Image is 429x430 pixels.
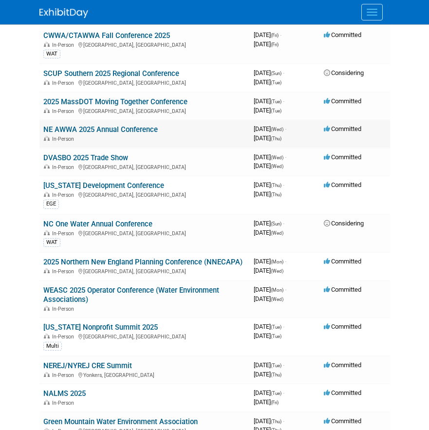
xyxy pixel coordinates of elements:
[271,136,281,141] span: (Thu)
[43,97,187,106] a: 2025 MassDOT Moving Together Conference
[43,31,170,40] a: CWWA/CTAWWA Fall Conference 2025
[271,363,281,368] span: (Tue)
[44,334,50,338] img: In-Person Event
[254,153,286,161] span: [DATE]
[271,297,283,302] span: (Wed)
[254,258,286,265] span: [DATE]
[43,323,158,332] a: [US_STATE] Nonprofit Summit 2025
[43,190,246,198] div: [GEOGRAPHIC_DATA], [GEOGRAPHIC_DATA]
[52,230,77,237] span: In-Person
[324,389,361,396] span: Committed
[52,192,77,198] span: In-Person
[254,371,281,378] span: [DATE]
[254,323,284,330] span: [DATE]
[43,258,242,266] a: 2025 Northern New England Planning Conference (NNECAPA)
[254,181,284,188] span: [DATE]
[52,136,77,142] span: In-Person
[324,31,361,38] span: Committed
[43,181,164,190] a: [US_STATE] Development Conference
[44,230,50,235] img: In-Person Event
[271,155,283,160] span: (Wed)
[271,400,279,405] span: (Fri)
[44,164,50,169] img: In-Person Event
[43,389,86,398] a: NALMS 2025
[52,80,77,86] span: In-Person
[43,332,246,340] div: [GEOGRAPHIC_DATA], [GEOGRAPHIC_DATA]
[44,80,50,85] img: In-Person Event
[254,417,284,425] span: [DATE]
[271,334,281,339] span: (Tue)
[280,31,281,38] span: -
[271,391,281,396] span: (Tue)
[43,229,246,237] div: [GEOGRAPHIC_DATA], [GEOGRAPHIC_DATA]
[254,134,281,142] span: [DATE]
[271,80,281,85] span: (Tue)
[271,164,283,169] span: (Wed)
[44,400,50,405] img: In-Person Event
[254,40,279,48] span: [DATE]
[324,97,361,105] span: Committed
[52,334,77,340] span: In-Person
[283,69,284,76] span: -
[52,268,77,275] span: In-Person
[271,42,279,47] span: (Fri)
[254,31,281,38] span: [DATE]
[271,221,281,226] span: (Sun)
[254,398,279,406] span: [DATE]
[43,69,179,78] a: SCUP Southern 2025 Regional Conference
[254,162,283,169] span: [DATE]
[44,108,50,113] img: In-Person Event
[324,417,361,425] span: Committed
[44,42,50,47] img: In-Person Event
[283,417,284,425] span: -
[43,342,62,351] div: Multi
[43,200,59,208] div: EGE
[271,183,281,188] span: (Thu)
[39,8,88,18] img: ExhibitDay
[43,220,152,228] a: NC One Water Annual Conference
[324,125,361,132] span: Committed
[283,389,284,396] span: -
[43,153,128,162] a: DVASBO 2025 Trade Show
[44,268,50,273] img: In-Person Event
[324,286,361,293] span: Committed
[254,97,284,105] span: [DATE]
[271,268,283,274] span: (Wed)
[285,125,286,132] span: -
[43,107,246,114] div: [GEOGRAPHIC_DATA], [GEOGRAPHIC_DATA]
[254,107,281,114] span: [DATE]
[254,295,283,302] span: [DATE]
[43,417,198,426] a: Green Mountain Water Environment Association
[283,97,284,105] span: -
[52,306,77,312] span: In-Person
[43,78,246,86] div: [GEOGRAPHIC_DATA], [GEOGRAPHIC_DATA]
[44,306,50,311] img: In-Person Event
[271,324,281,330] span: (Tue)
[254,361,284,369] span: [DATE]
[271,33,279,38] span: (Fri)
[52,372,77,378] span: In-Person
[283,361,284,369] span: -
[254,267,283,274] span: [DATE]
[254,286,286,293] span: [DATE]
[271,287,283,293] span: (Mon)
[52,42,77,48] span: In-Person
[43,371,246,378] div: Yonkers, [GEOGRAPHIC_DATA]
[52,108,77,114] span: In-Person
[283,220,284,227] span: -
[254,220,284,227] span: [DATE]
[324,361,361,369] span: Committed
[271,127,283,132] span: (Wed)
[254,229,283,236] span: [DATE]
[43,125,158,134] a: NE AWWA 2025 Annual Conference
[271,99,281,104] span: (Tue)
[271,372,281,377] span: (Thu)
[43,238,60,247] div: WAT
[254,125,286,132] span: [DATE]
[43,361,132,370] a: NEREJ/NYREJ CRE Summit
[254,190,281,198] span: [DATE]
[43,40,246,48] div: [GEOGRAPHIC_DATA], [GEOGRAPHIC_DATA]
[324,153,361,161] span: Committed
[271,259,283,264] span: (Mon)
[44,136,50,141] img: In-Person Event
